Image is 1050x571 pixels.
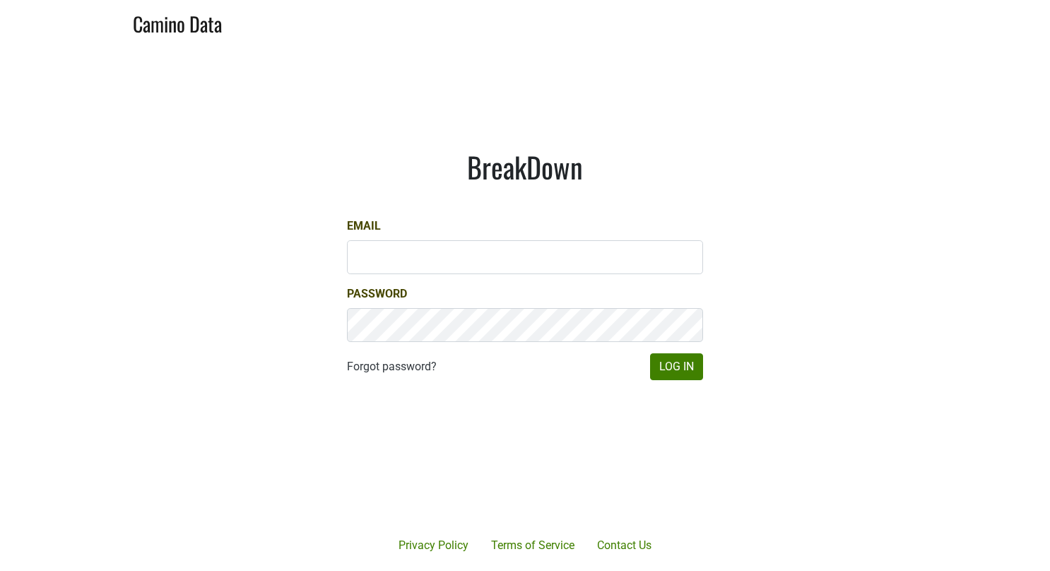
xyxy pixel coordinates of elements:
[347,150,703,184] h1: BreakDown
[586,531,663,560] a: Contact Us
[650,353,703,380] button: Log In
[347,218,381,235] label: Email
[347,358,437,375] a: Forgot password?
[347,285,407,302] label: Password
[480,531,586,560] a: Terms of Service
[387,531,480,560] a: Privacy Policy
[133,6,222,39] a: Camino Data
